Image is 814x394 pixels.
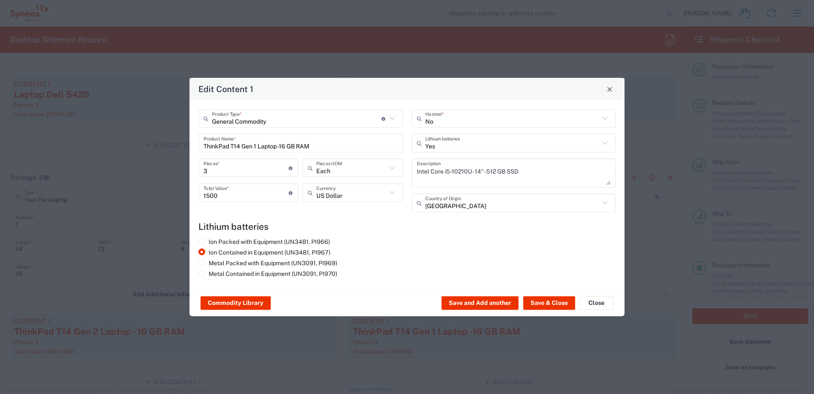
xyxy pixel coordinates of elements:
[201,296,271,310] button: Commodity Library
[604,83,616,95] button: Close
[198,221,616,232] h4: Lithium batteries
[198,259,337,267] label: Metal Packed with Equipment (UN3091, PI969)
[198,270,337,278] label: Metal Contained in Equipment (UN3091, PI970)
[198,83,253,95] h4: Edit Content 1
[441,296,519,310] button: Save and Add another
[198,238,330,246] label: Ion Packed with Equipment (UN3481, PI966)
[579,296,613,310] button: Close
[198,249,330,256] label: Ion Contained in Equipment (UN3481, PI967)
[523,296,575,310] button: Save & Close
